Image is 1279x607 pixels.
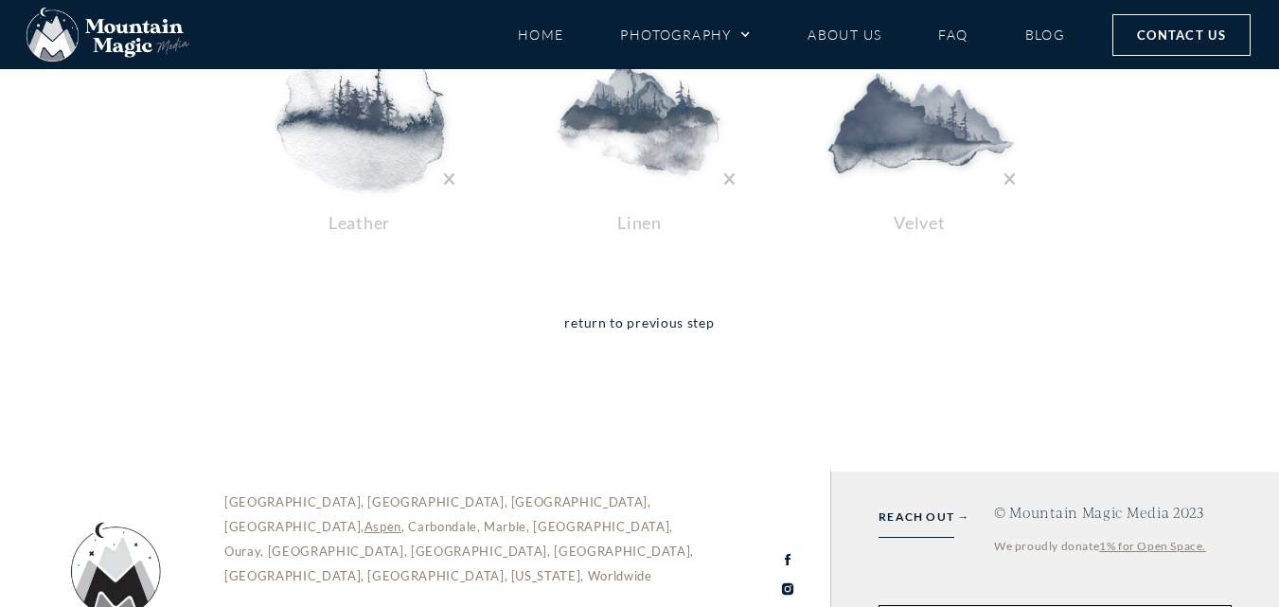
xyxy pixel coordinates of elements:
p: Leather [246,208,473,238]
nav: Menu [518,18,1065,51]
a: Contact Us [1112,14,1251,56]
a: Blog [1025,18,1065,51]
p: Linen [526,208,754,238]
a: return to previous step [564,312,714,361]
p: Velvet [807,208,1034,238]
p: [GEOGRAPHIC_DATA], [GEOGRAPHIC_DATA], [GEOGRAPHIC_DATA], [GEOGRAPHIC_DATA], , Carbondale, Marble,... [224,490,711,588]
div: We proudly donate [994,535,1232,558]
a: REACH OUT → [879,507,969,527]
span: Contact Us [1137,25,1226,45]
h4: © Mountain Magic Media 2023 [994,505,1232,521]
a: Photography [620,18,751,51]
a: FAQ [938,18,968,51]
img: Mountain Magic Media photography logo Crested Butte Photographer [27,8,189,62]
a: Home [518,18,564,51]
a: About Us [808,18,881,51]
a: Aspen [364,519,401,534]
a: 1% for Open Space. [1099,539,1206,553]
